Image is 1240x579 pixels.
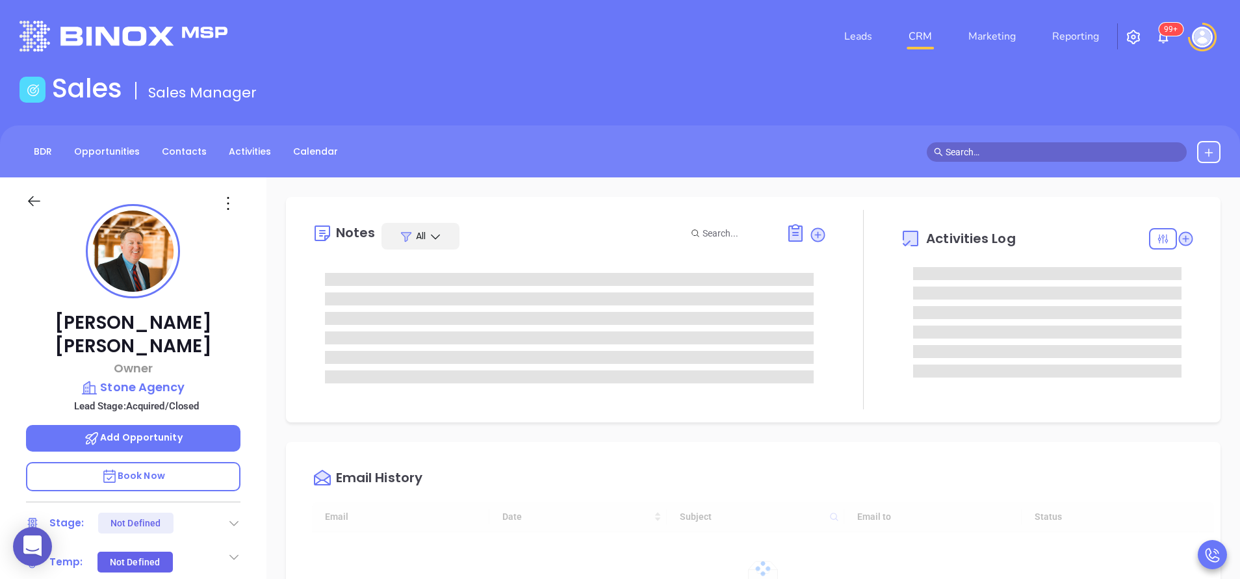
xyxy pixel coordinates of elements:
[1047,23,1104,49] a: Reporting
[148,83,257,103] span: Sales Manager
[84,431,183,444] span: Add Opportunity
[101,469,165,482] span: Book Now
[110,513,161,534] div: Not Defined
[66,141,148,162] a: Opportunities
[926,232,1015,245] span: Activities Log
[336,471,422,489] div: Email History
[32,398,240,415] p: Lead Stage: Acquired/Closed
[336,226,376,239] div: Notes
[110,552,160,573] div: Not Defined
[963,23,1021,49] a: Marketing
[19,21,227,51] img: logo
[1126,29,1141,45] img: iconSetting
[92,211,174,292] img: profile-user
[1159,23,1183,36] sup: 100
[903,23,937,49] a: CRM
[26,359,240,377] p: Owner
[49,513,84,533] div: Stage:
[52,73,122,104] h1: Sales
[934,148,943,157] span: search
[946,145,1180,159] input: Search…
[26,311,240,358] p: [PERSON_NAME] [PERSON_NAME]
[416,229,426,242] span: All
[221,141,279,162] a: Activities
[703,226,771,240] input: Search...
[285,141,346,162] a: Calendar
[26,378,240,396] a: Stone Agency
[1156,29,1171,45] img: iconNotification
[154,141,214,162] a: Contacts
[1192,27,1213,47] img: user
[839,23,877,49] a: Leads
[26,141,60,162] a: BDR
[49,552,83,572] div: Temp:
